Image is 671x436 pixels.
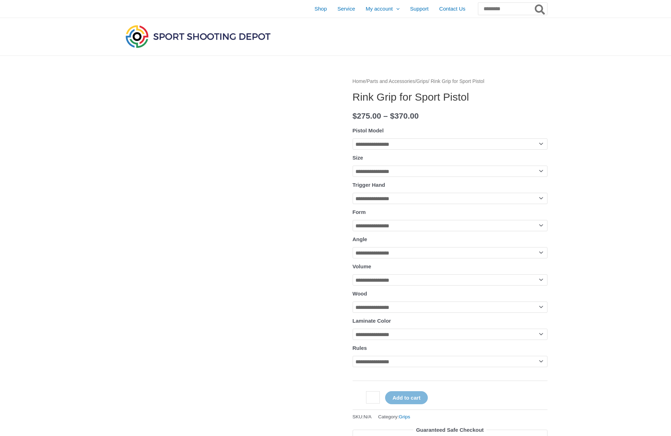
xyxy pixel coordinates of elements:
[366,391,380,404] input: Product quantity
[390,112,395,120] span: $
[353,412,372,421] span: SKU:
[124,23,272,49] img: Sport Shooting Depot
[353,112,357,120] span: $
[413,425,487,435] legend: Guaranteed Safe Checkout
[533,3,547,15] button: Search
[353,263,371,269] label: Volume
[353,155,363,161] label: Size
[390,112,419,120] bdi: 370.00
[353,182,385,188] label: Trigger Hand
[353,209,366,215] label: Form
[378,412,410,421] span: Category:
[353,112,381,120] bdi: 275.00
[353,318,391,324] label: Laminate Color
[399,414,410,419] a: Grips
[353,127,384,133] label: Pistol Model
[353,236,367,242] label: Angle
[353,77,547,86] nav: Breadcrumb
[353,79,366,84] a: Home
[383,112,388,120] span: –
[364,414,372,419] span: N/A
[353,291,367,297] label: Wood
[353,345,367,351] label: Rules
[353,91,547,103] h1: Rink Grip for Sport Pistol
[417,79,428,84] a: Grips
[367,79,415,84] a: Parts and Accessories
[385,391,428,404] button: Add to cart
